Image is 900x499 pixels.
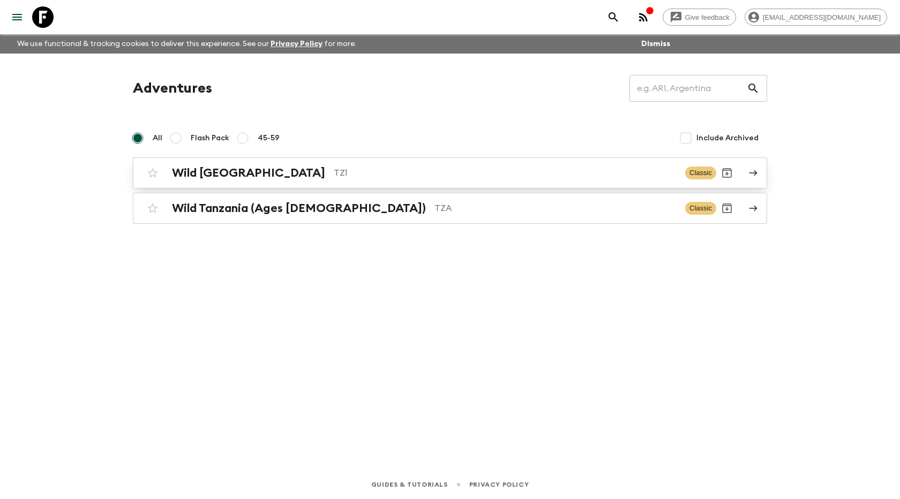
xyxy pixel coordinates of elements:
[685,167,716,179] span: Classic
[153,133,162,143] span: All
[696,133,759,143] span: Include Archived
[745,9,887,26] div: [EMAIL_ADDRESS][DOMAIN_NAME]
[371,479,448,490] a: Guides & Tutorials
[133,193,767,224] a: Wild Tanzania (Ages [DEMOGRAPHIC_DATA])TZAClassicArchive
[716,162,738,184] button: Archive
[663,9,736,26] a: Give feedback
[603,6,624,28] button: search adventures
[685,202,716,215] span: Classic
[13,34,361,54] p: We use functional & tracking cookies to deliver this experience. See our for more.
[334,167,677,179] p: TZ1
[757,13,887,21] span: [EMAIL_ADDRESS][DOMAIN_NAME]
[271,40,322,48] a: Privacy Policy
[172,201,426,215] h2: Wild Tanzania (Ages [DEMOGRAPHIC_DATA])
[133,78,212,99] h1: Adventures
[191,133,229,143] span: Flash Pack
[716,198,738,219] button: Archive
[6,6,28,28] button: menu
[639,36,673,51] button: Dismiss
[172,166,325,180] h2: Wild [GEOGRAPHIC_DATA]
[258,133,280,143] span: 45-59
[629,73,747,103] input: e.g. AR1, Argentina
[469,479,529,490] a: Privacy Policy
[679,13,736,21] span: Give feedback
[133,157,767,188] a: Wild [GEOGRAPHIC_DATA]TZ1ClassicArchive
[434,202,677,215] p: TZA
